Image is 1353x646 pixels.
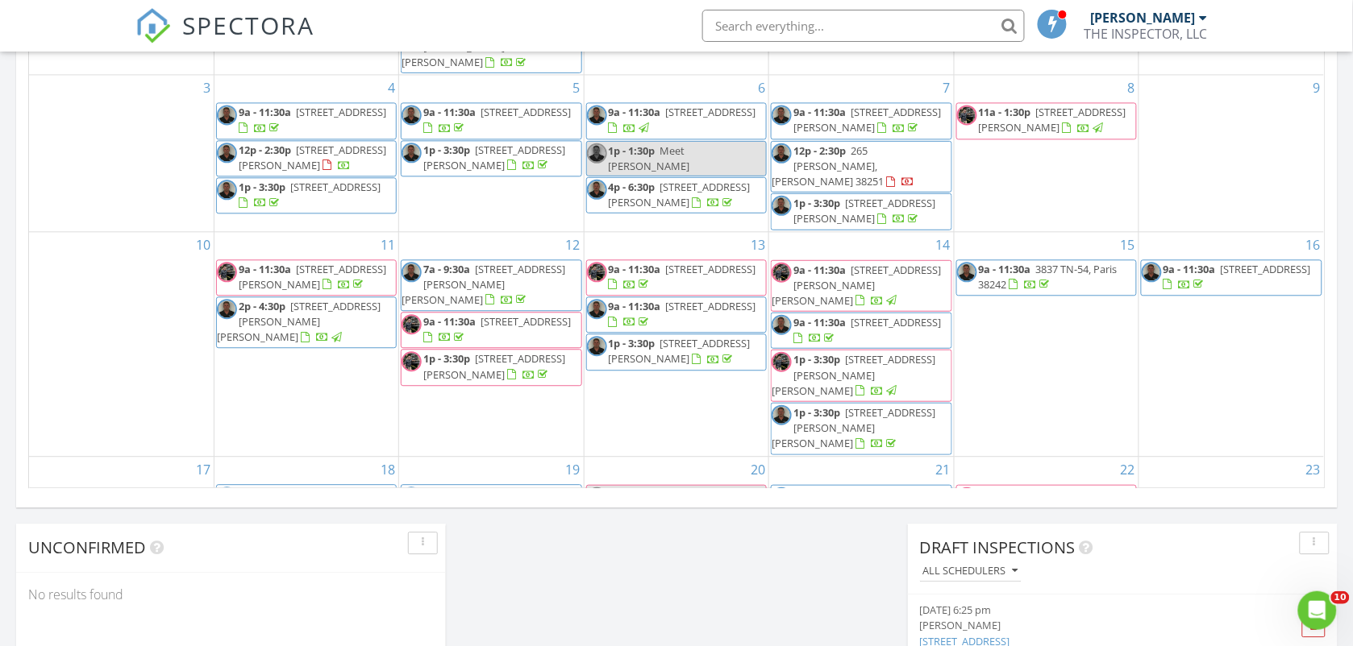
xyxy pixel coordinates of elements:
img: ed_frazier.jpeg [772,105,792,125]
span: 9a - 11:30a [239,105,291,119]
span: 11a - 1:30p [979,105,1031,119]
span: [STREET_ADDRESS][PERSON_NAME][PERSON_NAME] [402,262,565,307]
span: 1p - 3:30p [239,487,285,501]
img: ed_frazier.jpeg [587,143,607,163]
a: 1p - 3:30p [STREET_ADDRESS][PERSON_NAME] [423,351,565,381]
span: [STREET_ADDRESS] [666,105,756,119]
span: [STREET_ADDRESS] [666,262,756,276]
a: 1p - 3:30p [STREET_ADDRESS][PERSON_NAME][PERSON_NAME] [772,404,935,449]
span: 7a - 9:30a [423,262,470,276]
a: 1p - 3:30p [STREET_ADDRESS][PERSON_NAME] [609,336,751,366]
a: 1p - 3:30p [STREET_ADDRESS] [216,484,397,520]
img: ed_frazier.jpeg [772,487,792,507]
td: Go to August 11, 2025 [214,231,398,456]
a: 9a - 11:30a [STREET_ADDRESS] [771,484,951,520]
a: 9a - 11:30a [STREET_ADDRESS] [793,487,941,516]
a: 1p - 3:30p [STREET_ADDRESS][PERSON_NAME] [793,195,935,225]
a: Go to August 7, 2025 [940,75,954,101]
span: [STREET_ADDRESS] [481,314,571,329]
span: 1p - 3:30p [239,180,285,194]
span: 1p - 3:30p [793,404,840,419]
a: Go to August 16, 2025 [1303,232,1324,258]
a: 9a - 11:30a [STREET_ADDRESS] [609,262,756,292]
a: 7a - 9:30a [STREET_ADDRESS][PERSON_NAME][PERSON_NAME] [401,259,581,312]
a: 9a - 11:30a [STREET_ADDRESS][PERSON_NAME] [216,259,397,296]
img: img_2400.jpeg [957,105,977,125]
a: SPECTORA [135,22,314,56]
a: 9a - 11:30a [STREET_ADDRESS] [586,296,767,333]
a: 9a - 11:30a [STREET_ADDRESS][PERSON_NAME][PERSON_NAME] [401,484,581,536]
a: 12p - 2:30p 265 [PERSON_NAME], [PERSON_NAME] 38251 [772,143,914,188]
button: All schedulers [920,561,1022,582]
a: 9a - 11:30a [STREET_ADDRESS] [423,314,571,344]
a: Go to August 17, 2025 [193,457,214,482]
a: 9a - 11:30a [STREET_ADDRESS][PERSON_NAME] [239,262,386,292]
a: 12p - 2:30p [STREET_ADDRESS][PERSON_NAME] [216,140,397,176]
span: 9a - 11:30a [793,105,846,119]
img: img_2400.jpeg [772,351,792,371]
span: 9a - 11:30a [979,487,1031,501]
span: 4p - 6:30p [609,179,656,193]
img: ed_frazier.jpeg [772,143,792,163]
span: 1p - 3:30p [609,336,656,350]
span: 265 [PERSON_NAME], [PERSON_NAME] 38251 [772,143,884,188]
a: 1p - 3:30p [STREET_ADDRESS] [239,487,381,516]
div: [DATE] 6:25 pm [920,603,1258,618]
a: Go to August 15, 2025 [1118,232,1139,258]
span: SPECTORA [182,8,314,42]
td: Go to August 23, 2025 [1139,456,1324,575]
a: 11a - 1:30p [STREET_ADDRESS][PERSON_NAME] [979,105,1126,135]
td: Go to August 10, 2025 [29,231,214,456]
span: [STREET_ADDRESS] [851,314,941,329]
a: 9a - 11:30a [STREET_ADDRESS][PERSON_NAME][PERSON_NAME] [957,487,1126,532]
a: Go to August 10, 2025 [193,232,214,258]
img: ed_frazier.jpeg [587,179,607,199]
a: 9a - 11:30a [STREET_ADDRESS] [401,102,581,139]
div: All schedulers [923,565,1018,577]
span: 1p - 3:30p [793,351,840,366]
span: 9a - 11:30a [423,314,476,329]
span: [STREET_ADDRESS] [851,487,941,501]
a: 9a - 11:30a [STREET_ADDRESS][PERSON_NAME][PERSON_NAME] [956,484,1137,536]
td: Go to August 17, 2025 [29,456,214,575]
a: 9a - 11:30a [STREET_ADDRESS][PERSON_NAME] [771,102,951,139]
a: 9a - 11:30a [STREET_ADDRESS] [239,105,386,135]
a: Go to August 5, 2025 [570,75,584,101]
span: 9a - 11:30a [793,487,846,501]
img: img_2400.jpeg [772,262,792,282]
span: [STREET_ADDRESS][PERSON_NAME] [423,143,565,172]
a: 1p - 3:30p [STREET_ADDRESS] [239,180,381,209]
div: No results found [16,573,446,616]
td: Go to August 12, 2025 [399,231,584,456]
span: [STREET_ADDRESS] [1221,262,1311,276]
span: [STREET_ADDRESS][PERSON_NAME] [239,262,386,292]
a: Go to August 14, 2025 [933,232,954,258]
span: 9a - 11:30a [793,262,846,276]
img: ed_frazier.jpeg [1142,262,1162,282]
span: [STREET_ADDRESS][PERSON_NAME] [423,351,565,381]
a: 12p - 2:30p 265 [PERSON_NAME], [PERSON_NAME] 38251 [771,140,951,193]
span: 9a - 11:30a [423,105,476,119]
img: ed_frazier.jpeg [772,195,792,215]
span: 9a - 11:30a [1164,262,1216,276]
td: Go to August 15, 2025 [954,231,1139,456]
img: ed_frazier.jpeg [957,262,977,282]
img: ed_frazier.jpeg [587,105,607,125]
iframe: Intercom live chat [1298,591,1337,630]
a: 1p - 3:30p [STREET_ADDRESS][PERSON_NAME][PERSON_NAME] [771,349,951,401]
img: ed_frazier.jpeg [587,299,607,319]
a: 2p - 4:30p [STREET_ADDRESS][PERSON_NAME][PERSON_NAME] [216,296,397,349]
a: Go to August 22, 2025 [1118,457,1139,482]
span: 9a - 11:30a [239,262,291,276]
a: 9a - 11:30a [STREET_ADDRESS] [1141,259,1322,296]
span: [STREET_ADDRESS][PERSON_NAME][PERSON_NAME] [772,404,935,449]
span: Draft Inspections [920,536,1076,558]
span: [STREET_ADDRESS][PERSON_NAME] [793,195,935,225]
img: ed_frazier.jpeg [402,262,422,282]
a: Go to August 19, 2025 [563,457,584,482]
td: Go to August 3, 2025 [29,75,214,231]
a: Go to August 20, 2025 [747,457,768,482]
a: 9a - 11:30a [STREET_ADDRESS] [423,105,571,135]
span: [STREET_ADDRESS] [666,299,756,313]
span: [STREET_ADDRESS][PERSON_NAME][PERSON_NAME] [772,351,935,396]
